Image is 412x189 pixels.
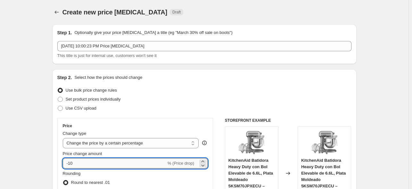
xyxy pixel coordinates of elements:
[66,106,96,111] span: Use CSV upload
[57,74,72,81] h2: Step 2.
[62,9,168,16] span: Create new price [MEDICAL_DATA]
[57,41,351,51] input: 30% off holiday sale
[74,74,142,81] p: Select how the prices should change
[57,29,72,36] h2: Step 1.
[63,171,81,176] span: Rounding
[71,180,110,185] span: Round to nearest .01
[225,118,351,123] h6: STOREFRONT EXAMPLE
[57,53,157,58] span: This title is just for internal use, customers won't see it
[168,161,194,166] span: % (Price drop)
[63,158,166,168] input: -15
[63,123,72,128] h3: Price
[239,130,264,155] img: 71nvtUlf-HL_80x.jpg
[74,29,232,36] p: Optionally give your price [MEDICAL_DATA] a title (eg "March 30% off sale on boots")
[66,97,121,102] span: Set product prices individually
[312,130,337,155] img: 71nvtUlf-HL_80x.jpg
[66,88,117,93] span: Use bulk price change rules
[63,131,87,136] span: Change type
[201,140,208,146] div: help
[172,10,181,15] span: Draft
[63,151,102,156] span: Price change amount
[52,8,61,17] button: Price change jobs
